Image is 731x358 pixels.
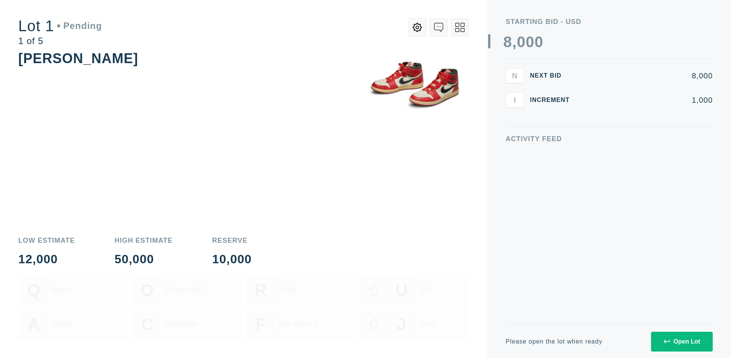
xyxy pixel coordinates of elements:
div: 1 of 5 [18,37,102,46]
button: I [506,92,524,108]
div: 50,000 [115,253,173,265]
div: 12,000 [18,253,75,265]
span: I [514,95,516,104]
div: 0 [517,34,525,49]
div: High Estimate [115,237,173,244]
div: Lot 1 [18,18,102,33]
div: Starting Bid - USD [506,18,713,25]
div: Open Lot [664,338,700,345]
div: Next Bid [530,73,576,79]
div: Low Estimate [18,237,75,244]
button: N [506,68,524,83]
div: 8 [503,34,512,49]
div: 10,000 [212,253,252,265]
div: 0 [535,34,543,49]
div: , [512,34,517,186]
button: Open Lot [651,332,713,352]
div: 1,000 [582,96,713,104]
div: Increment [530,97,576,103]
div: Pending [57,21,102,30]
span: N [512,71,517,80]
div: Please open the lot when ready [506,339,602,345]
div: 8,000 [582,72,713,80]
div: 0 [526,34,535,49]
div: Reserve [212,237,252,244]
div: Activity Feed [506,135,713,142]
div: [PERSON_NAME] [18,51,138,66]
